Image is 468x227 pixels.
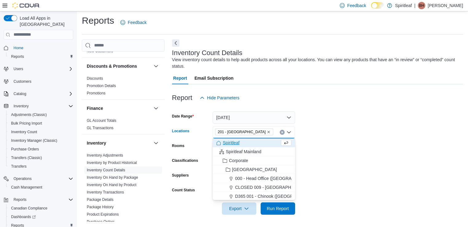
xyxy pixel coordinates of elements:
[87,205,114,209] span: Package History
[6,128,76,136] button: Inventory Count
[14,79,31,84] span: Customers
[87,175,138,180] span: Inventory On Hand by Package
[87,168,125,173] span: Inventory Count Details
[87,190,124,194] a: Inventory Transactions
[9,53,73,60] span: Reports
[152,105,160,112] button: Finance
[6,204,76,213] button: Canadian Compliance
[87,126,114,130] a: GL Transactions
[213,156,295,165] button: Corporate
[87,212,119,217] a: Product Expirations
[419,2,424,9] span: BH
[11,206,47,211] span: Canadian Compliance
[11,44,73,52] span: Home
[87,91,106,95] a: Promotions
[11,102,31,110] button: Inventory
[213,174,295,183] button: 000 - Head Office ([GEOGRAPHIC_DATA])
[11,44,26,52] a: Home
[9,154,73,161] span: Transfers (Classic)
[286,130,291,135] button: Close list of options
[197,92,242,104] button: Hide Parameters
[235,184,311,190] span: CLOSED 009 - [GEOGRAPHIC_DATA].
[87,220,115,224] a: Purchase Orders
[172,188,195,193] label: Count Status
[87,105,103,111] h3: Finance
[87,76,103,81] a: Discounts
[395,2,412,9] p: Spiritleaf
[11,65,26,73] button: Users
[213,192,295,201] button: D365 001 - Chinook ([GEOGRAPHIC_DATA])
[11,147,39,152] span: Purchase Orders
[6,183,76,192] button: Cash Management
[9,53,26,60] a: Reports
[12,2,40,9] img: Cova
[9,154,44,161] a: Transfers (Classic)
[6,213,76,221] a: Dashboards
[82,75,165,99] div: Discounts & Promotions
[11,102,73,110] span: Inventory
[267,130,270,134] button: Remove 201 - Calgary Airport from selection in this group
[9,137,73,144] span: Inventory Manager (Classic)
[172,94,192,102] h3: Report
[9,163,73,170] span: Transfers
[1,77,76,86] button: Customers
[14,66,23,71] span: Users
[11,138,57,143] span: Inventory Manager (Classic)
[9,213,38,221] a: Dashboards
[172,143,185,148] label: Rooms
[118,16,149,29] a: Feedback
[213,138,295,147] button: Spiritleaf
[11,78,34,85] a: Customers
[172,173,189,178] label: Suppliers
[1,174,76,183] button: Operations
[6,119,76,128] button: Bulk Pricing Import
[9,145,73,153] span: Purchase Orders
[9,213,73,221] span: Dashboards
[207,95,239,101] span: Hide Parameters
[9,128,40,136] a: Inventory Count
[1,195,76,204] button: Reports
[152,139,160,147] button: Inventory
[261,202,295,215] button: Run Report
[11,90,73,98] span: Catalog
[213,183,295,192] button: CLOSED 009 - [GEOGRAPHIC_DATA].
[6,52,76,61] button: Reports
[11,65,73,73] span: Users
[414,2,415,9] p: |
[9,111,49,118] a: Adjustments (Classic)
[218,129,266,135] span: 201 - [GEOGRAPHIC_DATA]
[11,175,73,182] span: Operations
[6,145,76,153] button: Purchase Orders
[87,153,123,158] span: Inventory Adjustments
[87,140,106,146] h3: Inventory
[9,205,50,212] a: Canadian Compliance
[87,161,137,165] a: Inventory by Product Historical
[9,145,42,153] a: Purchase Orders
[235,175,318,181] span: 000 - Head Office ([GEOGRAPHIC_DATA])
[87,118,116,123] a: GL Account Totals
[11,164,26,169] span: Transfers
[6,110,76,119] button: Adjustments (Classic)
[9,184,73,191] span: Cash Management
[14,91,26,96] span: Catalog
[235,193,322,199] span: D365 001 - Chinook ([GEOGRAPHIC_DATA])
[11,185,42,190] span: Cash Management
[11,90,29,98] button: Catalog
[17,15,73,27] span: Load All Apps in [GEOGRAPHIC_DATA]
[1,90,76,98] button: Catalog
[267,205,289,212] span: Run Report
[11,121,42,126] span: Bulk Pricing Import
[82,117,165,134] div: Finance
[87,219,115,224] span: Purchase Orders
[9,184,45,191] a: Cash Management
[87,183,136,187] a: Inventory On Hand by Product
[87,140,151,146] button: Inventory
[6,136,76,145] button: Inventory Manager (Classic)
[87,205,114,209] a: Package History
[9,120,45,127] a: Bulk Pricing Import
[14,46,23,50] span: Home
[87,197,114,202] a: Package Details
[11,54,24,59] span: Reports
